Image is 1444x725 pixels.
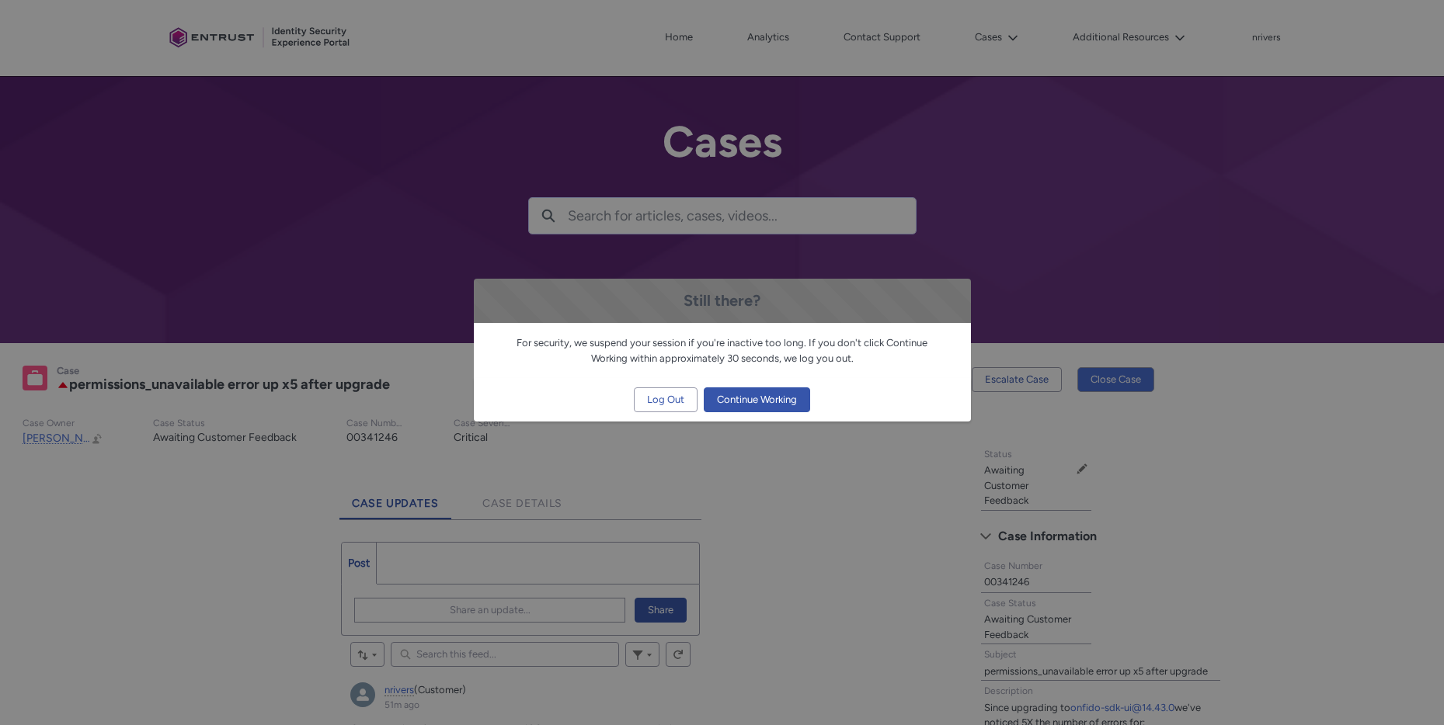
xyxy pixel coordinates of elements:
[717,388,797,411] span: Continue Working
[684,291,760,310] span: Still there?
[647,388,684,411] span: Log Out
[704,387,810,412] button: Continue Working
[634,387,698,412] button: Log Out
[517,337,927,364] span: For security, we suspend your session if you're inactive too long. If you don't click Continue Wo...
